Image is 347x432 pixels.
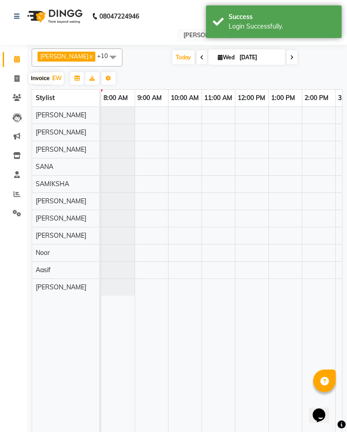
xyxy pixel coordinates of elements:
[172,50,195,64] span: Today
[99,4,139,29] b: 08047224946
[36,128,86,136] span: [PERSON_NAME]
[169,91,201,105] a: 10:00 AM
[28,73,52,84] div: Invoice
[36,266,51,274] span: Aasif
[101,91,130,105] a: 8:00 AM
[229,12,335,22] div: Success
[216,54,237,61] span: Wed
[237,51,282,64] input: 2025-09-03
[36,111,86,119] span: [PERSON_NAME]
[36,94,55,102] span: Stylist
[202,91,234,105] a: 11:00 AM
[36,180,69,188] span: SAMIKSHA
[36,197,86,205] span: [PERSON_NAME]
[235,91,267,105] a: 12:00 PM
[36,145,86,154] span: [PERSON_NAME]
[40,53,89,60] span: [PERSON_NAME]
[36,231,86,240] span: [PERSON_NAME]
[23,4,85,29] img: logo
[135,91,164,105] a: 9:00 AM
[269,91,297,105] a: 1:00 PM
[309,396,338,423] iframe: chat widget
[302,91,331,105] a: 2:00 PM
[36,249,50,257] span: Noor
[89,53,93,60] a: x
[36,163,53,171] span: SANA
[97,52,115,59] span: +10
[229,22,335,31] div: Login Successfully.
[36,283,86,291] span: [PERSON_NAME]
[36,214,86,222] span: [PERSON_NAME]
